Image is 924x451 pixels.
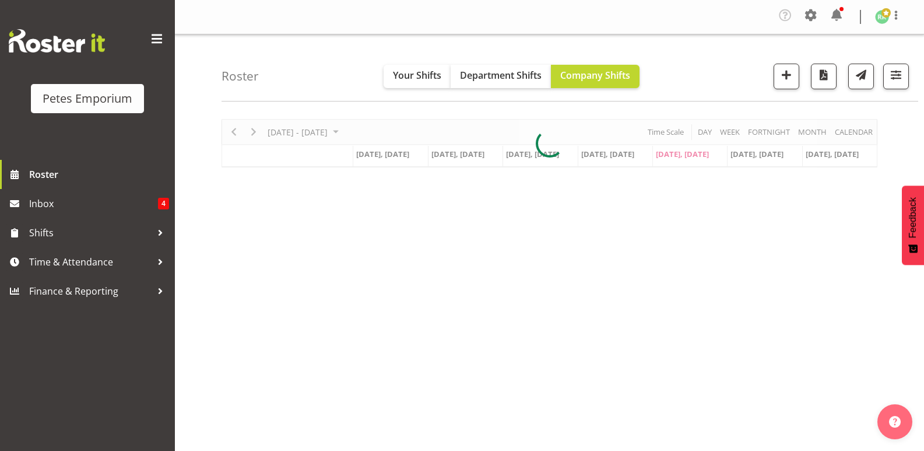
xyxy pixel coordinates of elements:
button: Your Shifts [384,65,451,88]
button: Send a list of all shifts for the selected filtered period to all rostered employees. [848,64,874,89]
span: Inbox [29,195,158,212]
img: help-xxl-2.png [889,416,901,428]
span: Finance & Reporting [29,282,152,300]
span: 4 [158,198,169,209]
button: Filter Shifts [883,64,909,89]
button: Add a new shift [774,64,799,89]
h4: Roster [222,69,259,83]
button: Download a PDF of the roster according to the set date range. [811,64,837,89]
span: Time & Attendance [29,253,152,271]
span: Department Shifts [460,69,542,82]
img: Rosterit website logo [9,29,105,53]
button: Company Shifts [551,65,640,88]
span: Feedback [908,197,918,238]
img: ruth-robertson-taylor722.jpg [875,10,889,24]
button: Department Shifts [451,65,551,88]
div: Petes Emporium [43,90,132,107]
span: Your Shifts [393,69,441,82]
span: Shifts [29,224,152,242]
button: Feedback - Show survey [902,186,924,265]
span: Company Shifts [560,69,630,82]
span: Roster [29,166,169,183]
